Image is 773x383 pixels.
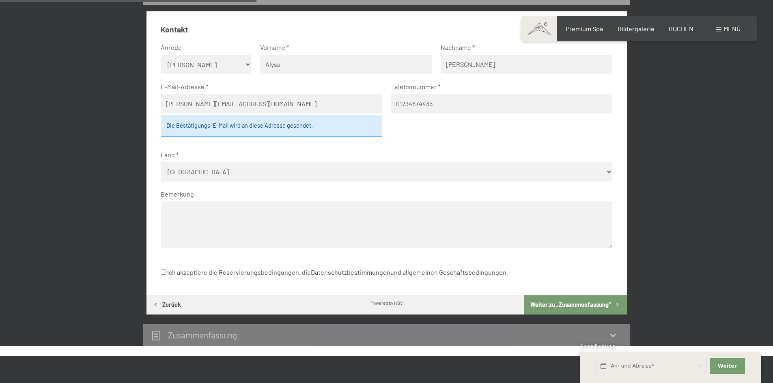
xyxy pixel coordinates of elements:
[161,150,606,159] label: Land
[161,94,382,113] input: Bitte auf Tippfehler acht geben
[710,358,745,374] button: Weiter
[311,268,390,276] a: Datenschutzbestimmungen
[403,268,506,276] a: allgemeinen Geschäftsbedingungen
[566,25,603,32] a: Premium Spa
[618,25,655,32] a: Bildergalerie
[441,43,606,52] label: Nachname
[669,25,693,32] a: BUCHEN
[370,300,403,306] div: Powered by HGV
[580,342,616,349] span: Schnellanfrage
[161,24,188,35] legend: Kontakt
[161,190,606,199] label: Bemerkung
[161,82,375,91] label: E-Mail-Adresse
[391,82,606,91] label: Telefonnummer
[161,115,382,136] div: Die Bestätigungs-E-Mail wird an diese Adresse gesendet.
[260,43,425,52] label: Vorname
[524,295,627,315] button: Weiter zu „Zusammen­fassung“
[161,265,508,280] label: Ich akzeptiere die Reservierungsbedingungen, die und .
[161,270,166,275] input: Ich akzeptiere die Reservierungsbedingungen, dieDatenschutzbestimmungenund allgemeinen Geschäftsb...
[146,295,187,315] button: Zurück
[161,43,245,52] label: Anrede
[718,362,737,370] span: Weiter
[168,330,237,340] h2: Zusammen­fassung
[723,25,741,32] span: Menü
